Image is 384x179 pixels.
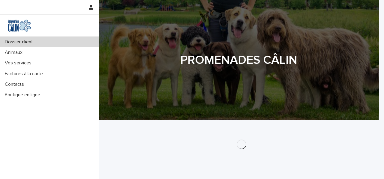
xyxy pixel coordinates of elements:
p: Factures à la carte [2,71,48,77]
p: Animaux [2,50,27,55]
h1: PROMENADES CÂLIN [105,53,373,67]
img: Y0SYDZVsQvbSeSFpbQoq [5,20,34,32]
p: Dossier client [2,39,38,45]
p: Boutique en ligne [2,92,45,98]
p: Contacts [2,82,29,87]
p: Vos services [2,60,36,66]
